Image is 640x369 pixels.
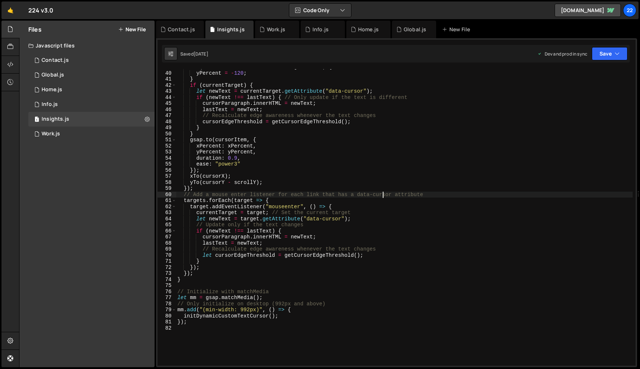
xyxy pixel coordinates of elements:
[158,161,176,167] div: 55
[158,283,176,289] div: 75
[158,198,176,204] div: 61
[28,25,42,33] h2: Files
[158,216,176,222] div: 64
[158,173,176,180] div: 57
[158,252,176,259] div: 70
[158,82,176,89] div: 42
[118,26,146,32] button: New File
[623,4,636,17] a: 22
[42,86,62,93] div: Home.js
[358,26,379,33] div: Home.js
[158,155,176,162] div: 54
[28,112,155,127] div: 16437/45024.js
[158,137,176,143] div: 51
[158,234,176,240] div: 67
[158,307,176,313] div: 79
[158,88,176,95] div: 43
[158,125,176,131] div: 49
[158,204,176,210] div: 62
[28,68,155,82] div: 16437/44524.js
[289,4,351,17] button: Code Only
[158,301,176,307] div: 78
[267,26,285,33] div: Work.js
[42,101,58,108] div: Info.js
[35,117,39,123] span: 1
[1,1,20,19] a: 🤙
[28,82,155,97] div: 16437/44814.js
[20,38,155,53] div: Javascript files
[158,167,176,174] div: 56
[158,113,176,119] div: 47
[158,210,176,216] div: 63
[158,100,176,107] div: 45
[158,107,176,113] div: 46
[537,51,587,57] div: Dev and prod in sync
[158,258,176,265] div: 71
[442,26,473,33] div: New File
[158,185,176,192] div: 59
[158,149,176,155] div: 53
[42,131,60,137] div: Work.js
[158,313,176,319] div: 80
[404,26,426,33] div: Global.js
[158,246,176,252] div: 69
[158,295,176,301] div: 77
[158,265,176,271] div: 72
[555,4,621,17] a: [DOMAIN_NAME]
[158,131,176,137] div: 50
[28,53,155,68] div: 16437/44941.js
[158,192,176,198] div: 60
[158,277,176,283] div: 74
[158,319,176,325] div: 81
[42,72,64,78] div: Global.js
[158,180,176,186] div: 58
[158,228,176,234] div: 66
[158,325,176,331] div: 82
[158,222,176,228] div: 65
[158,289,176,295] div: 76
[592,47,627,60] button: Save
[194,51,208,57] div: [DATE]
[158,95,176,101] div: 44
[312,26,329,33] div: Info.js
[158,143,176,149] div: 52
[158,119,176,125] div: 48
[28,97,155,112] div: 16437/44939.js
[158,76,176,82] div: 41
[42,116,69,123] div: Insights.js
[168,26,195,33] div: Contact.js
[158,270,176,277] div: 73
[217,26,245,33] div: Insights.js
[28,127,155,141] div: 16437/45023.js
[158,240,176,246] div: 68
[158,70,176,77] div: 40
[180,51,208,57] div: Saved
[28,6,53,15] div: 224 v3.0
[42,57,69,64] div: Contact.js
